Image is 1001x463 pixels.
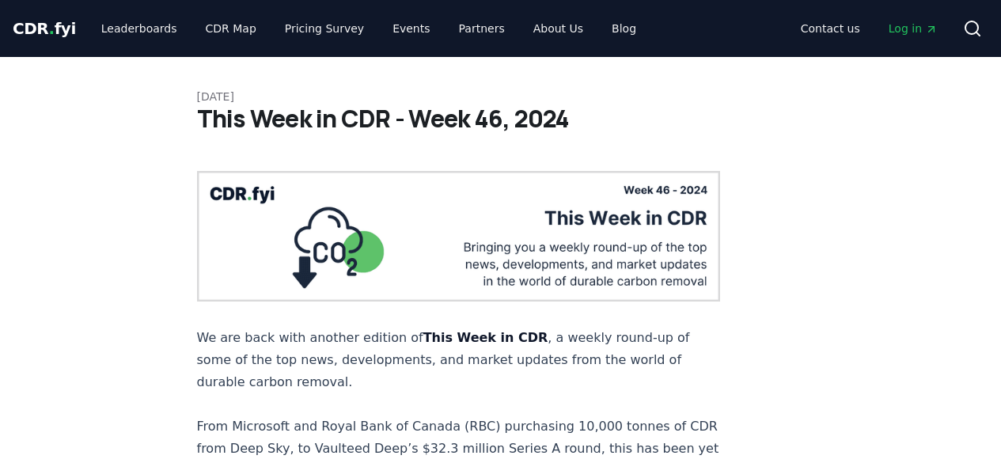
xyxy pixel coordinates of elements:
[197,89,805,104] p: [DATE]
[197,171,721,302] img: blog post image
[197,104,805,133] h1: This Week in CDR - Week 46, 2024
[788,14,873,43] a: Contact us
[89,14,190,43] a: Leaderboards
[446,14,518,43] a: Partners
[423,330,548,345] strong: This Week in CDR
[13,19,76,38] span: CDR fyi
[521,14,596,43] a: About Us
[380,14,442,43] a: Events
[49,19,55,38] span: .
[89,14,649,43] nav: Main
[193,14,269,43] a: CDR Map
[13,17,76,40] a: CDR.fyi
[876,14,950,43] a: Log in
[272,14,377,43] a: Pricing Survey
[599,14,649,43] a: Blog
[889,21,938,36] span: Log in
[788,14,950,43] nav: Main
